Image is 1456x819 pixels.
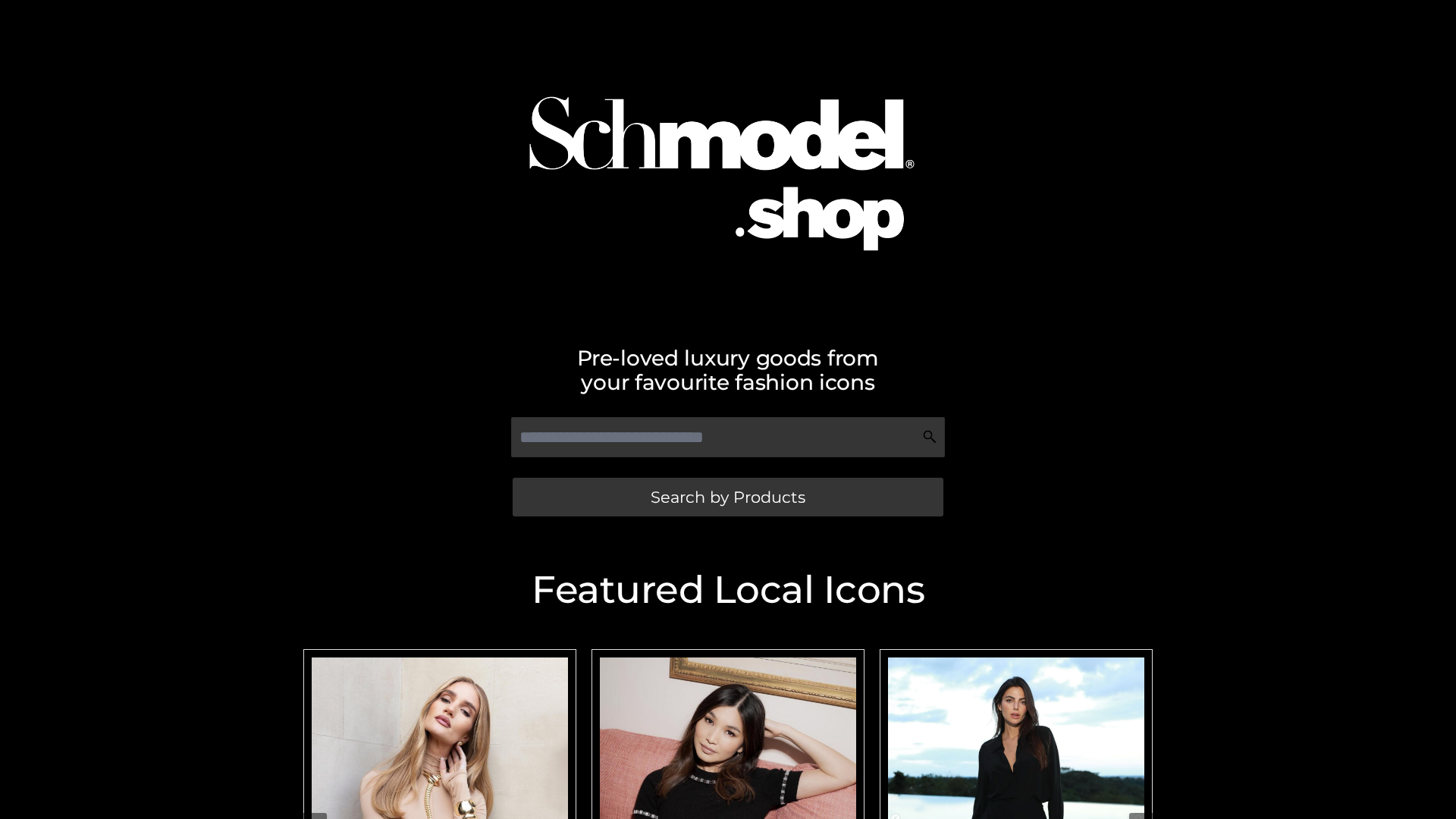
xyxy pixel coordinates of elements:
h2: Pre-loved luxury goods from your favourite fashion icons [296,346,1160,394]
a: Search by Products [513,478,943,516]
span: Search by Products [651,489,805,505]
h2: Featured Local Icons​ [296,571,1160,609]
img: Search Icon [922,429,937,444]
